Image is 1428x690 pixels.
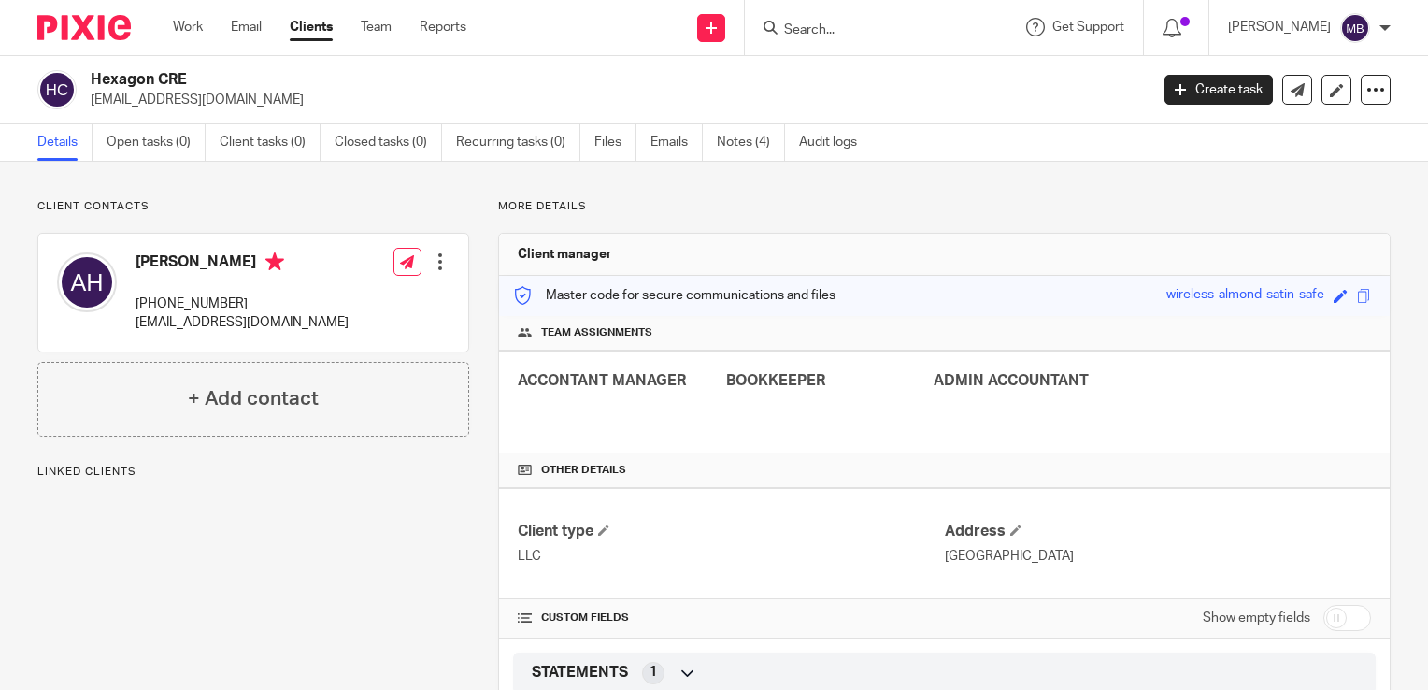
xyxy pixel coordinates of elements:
p: More details [498,199,1391,214]
img: svg%3E [37,70,77,109]
p: Master code for secure communications and files [513,286,835,305]
p: [EMAIL_ADDRESS][DOMAIN_NAME] [91,91,1136,109]
a: Open tasks (0) [107,124,206,161]
h3: Client manager [518,245,612,264]
h4: + Add contact [188,384,319,413]
a: Create task [1164,75,1273,105]
span: STATEMENTS [532,663,628,683]
a: Closed tasks (0) [335,124,442,161]
span: Edit code [1334,289,1348,303]
span: Copy to clipboard [1357,289,1371,303]
i: Primary [265,252,284,271]
a: Send new email [1282,75,1312,105]
a: Work [173,18,203,36]
a: Email [231,18,262,36]
a: Client tasks (0) [220,124,321,161]
span: ACCONTANT MANAGER [518,373,686,388]
span: BOOKKEEPER [726,373,825,388]
span: Team assignments [541,325,652,340]
a: Details [37,124,93,161]
h4: Address [945,522,1371,541]
a: Clients [290,18,333,36]
a: Notes (4) [717,124,785,161]
a: Audit logs [799,124,871,161]
input: Search [782,22,950,39]
a: Edit client [1321,75,1351,105]
a: Files [594,124,636,161]
a: Reports [420,18,466,36]
img: svg%3E [1340,13,1370,43]
a: Recurring tasks (0) [456,124,580,161]
p: Client contacts [37,199,469,214]
p: [EMAIL_ADDRESS][DOMAIN_NAME] [136,313,349,332]
img: svg%3E [57,252,117,312]
span: ADMIN ACCOUNTANT [934,373,1089,388]
img: Pixie [37,15,131,40]
a: Emails [650,124,703,161]
span: Edit Address [1010,525,1021,536]
p: [GEOGRAPHIC_DATA] [945,547,1371,566]
span: Get Support [1052,21,1124,34]
div: wireless-almond-satin-safe [1166,285,1324,307]
h4: [PERSON_NAME] [136,252,349,276]
p: LLC [518,547,944,566]
p: [PERSON_NAME] [1228,18,1331,36]
p: Linked clients [37,465,469,480]
span: Other details [541,463,626,478]
h2: Hexagon CRE [91,70,927,90]
span: Change Client type [598,525,609,536]
p: [PHONE_NUMBER] [136,295,349,313]
label: Show empty fields [1203,609,1310,627]
h4: CUSTOM FIELDS [518,611,944,625]
h4: Client type [518,522,944,541]
a: Team [361,18,392,36]
span: 1 [650,663,657,682]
